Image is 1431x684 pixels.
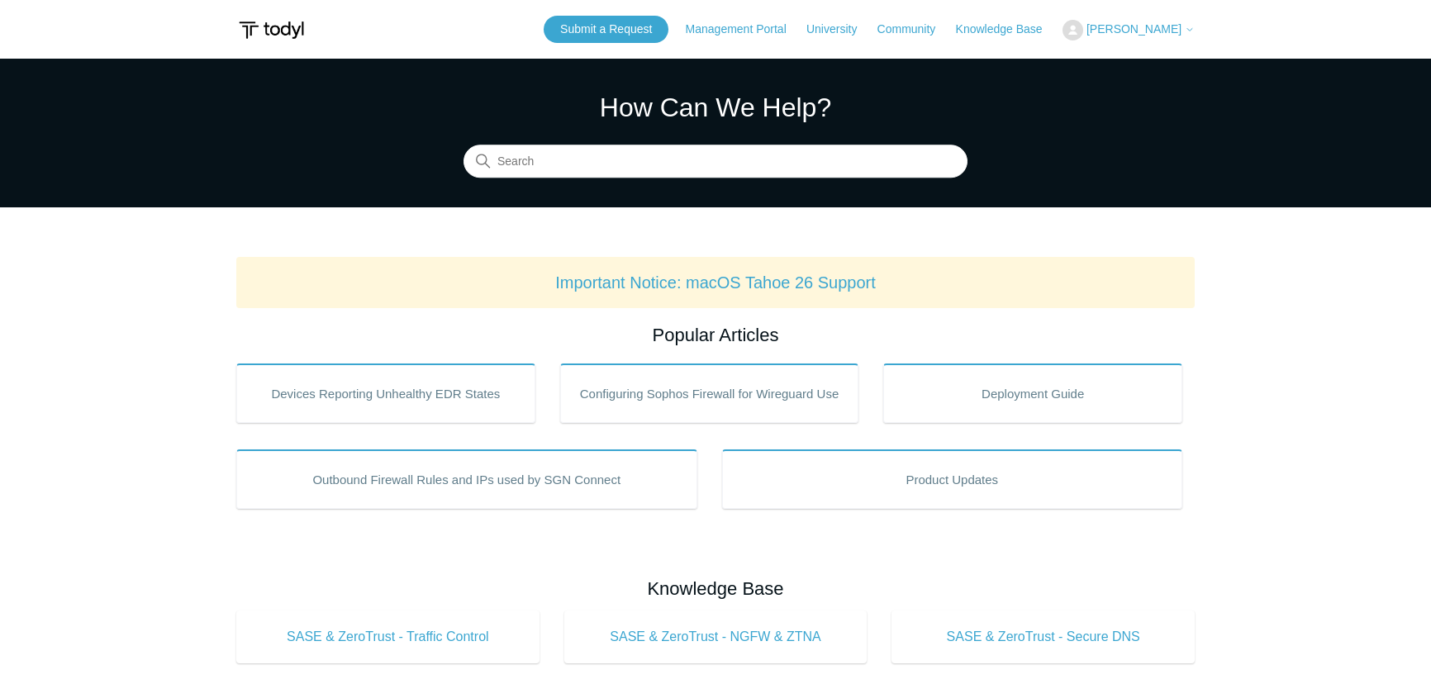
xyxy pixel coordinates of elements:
[236,610,540,663] a: SASE & ZeroTrust - Traffic Control
[464,145,967,178] input: Search
[806,21,873,38] a: University
[589,627,843,647] span: SASE & ZeroTrust - NGFW & ZTNA
[722,449,1183,509] a: Product Updates
[261,627,515,647] span: SASE & ZeroTrust - Traffic Control
[1086,22,1181,36] span: [PERSON_NAME]
[1063,20,1195,40] button: [PERSON_NAME]
[686,21,803,38] a: Management Portal
[883,363,1182,423] a: Deployment Guide
[236,15,307,45] img: Todyl Support Center Help Center home page
[236,575,1195,602] h2: Knowledge Base
[916,627,1170,647] span: SASE & ZeroTrust - Secure DNS
[544,16,668,43] a: Submit a Request
[464,88,967,127] h1: How Can We Help?
[236,321,1195,349] h2: Popular Articles
[877,21,953,38] a: Community
[956,21,1059,38] a: Knowledge Base
[564,610,868,663] a: SASE & ZeroTrust - NGFW & ZTNA
[560,363,859,423] a: Configuring Sophos Firewall for Wireguard Use
[891,610,1195,663] a: SASE & ZeroTrust - Secure DNS
[555,273,876,292] a: Important Notice: macOS Tahoe 26 Support
[236,449,697,509] a: Outbound Firewall Rules and IPs used by SGN Connect
[236,363,535,423] a: Devices Reporting Unhealthy EDR States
